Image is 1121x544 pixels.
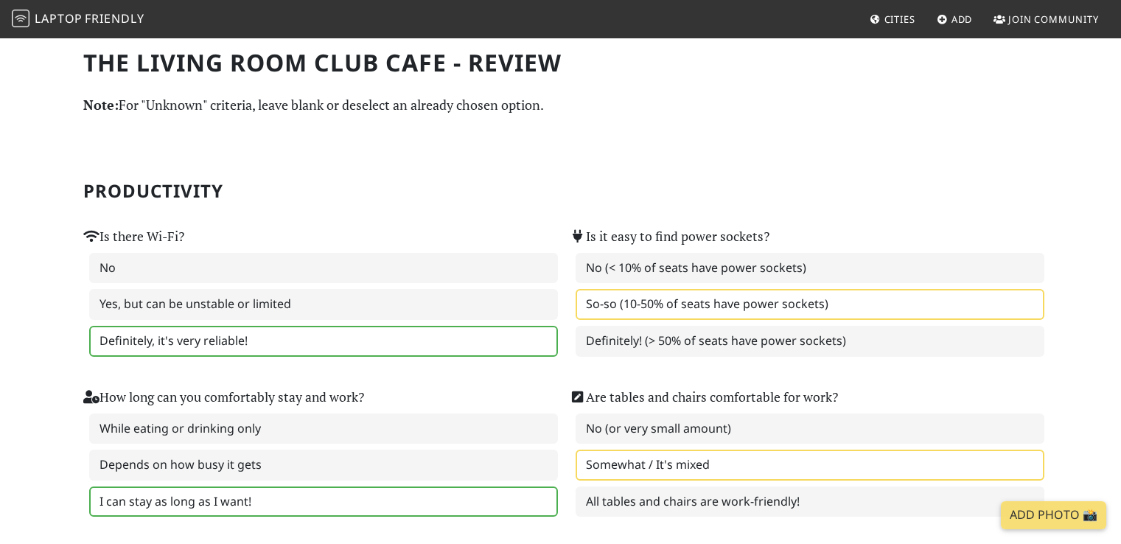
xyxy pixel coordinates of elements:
[884,13,915,26] span: Cities
[576,326,1044,357] label: Definitely! (> 50% of seats have power sockets)
[83,49,1038,77] h1: The Living Room Club Cafe - Review
[988,6,1105,32] a: Join Community
[89,414,558,444] label: While eating or drinking only
[951,13,973,26] span: Add
[12,7,144,32] a: LaptopFriendly LaptopFriendly
[35,10,83,27] span: Laptop
[1001,501,1106,529] a: Add Photo 📸
[576,450,1044,481] label: Somewhat / It's mixed
[576,487,1044,517] label: All tables and chairs are work-friendly!
[89,487,558,517] label: I can stay as long as I want!
[931,6,979,32] a: Add
[83,226,184,247] label: Is there Wi-Fi?
[89,450,558,481] label: Depends on how busy it gets
[83,96,119,114] strong: Note:
[85,10,144,27] span: Friendly
[576,414,1044,444] label: No (or very small amount)
[83,94,1038,116] p: For "Unknown" criteria, leave blank or deselect an already chosen option.
[89,253,558,284] label: No
[576,289,1044,320] label: So-so (10-50% of seats have power sockets)
[83,387,364,408] label: How long can you comfortably stay and work?
[1008,13,1099,26] span: Join Community
[83,181,1038,202] h2: Productivity
[89,326,558,357] label: Definitely, it's very reliable!
[89,289,558,320] label: Yes, but can be unstable or limited
[12,10,29,27] img: LaptopFriendly
[570,387,838,408] label: Are tables and chairs comfortable for work?
[864,6,921,32] a: Cities
[576,253,1044,284] label: No (< 10% of seats have power sockets)
[570,226,769,247] label: Is it easy to find power sockets?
